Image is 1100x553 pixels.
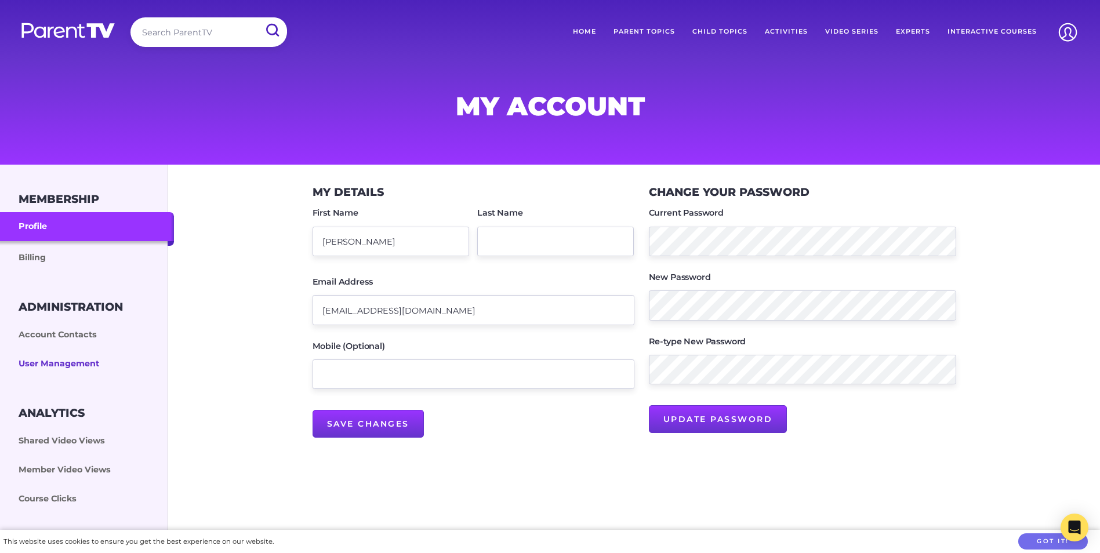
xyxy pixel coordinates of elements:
[816,17,887,46] a: Video Series
[564,17,605,46] a: Home
[19,406,85,420] h3: Analytics
[649,273,711,281] label: New Password
[130,17,287,47] input: Search ParentTV
[1061,514,1088,541] div: Open Intercom Messenger
[20,22,116,39] img: parenttv-logo-white.4c85aaf.svg
[477,209,523,217] label: Last Name
[313,185,384,199] h3: My Details
[1053,17,1083,47] img: Account
[313,342,385,350] label: Mobile (Optional)
[887,17,939,46] a: Experts
[756,17,816,46] a: Activities
[271,94,830,118] h1: My Account
[649,337,746,345] label: Re-type New Password
[939,17,1045,46] a: Interactive Courses
[649,405,787,433] input: Update Password
[313,278,373,286] label: Email Address
[1018,533,1088,550] button: Got it!
[649,209,724,217] label: Current Password
[19,192,99,206] h3: Membership
[649,185,809,199] h3: Change your Password
[684,17,756,46] a: Child Topics
[257,17,287,43] input: Submit
[313,410,424,438] input: Save Changes
[3,536,274,548] div: This website uses cookies to ensure you get the best experience on our website.
[313,209,358,217] label: First Name
[605,17,684,46] a: Parent Topics
[19,300,123,314] h3: Administration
